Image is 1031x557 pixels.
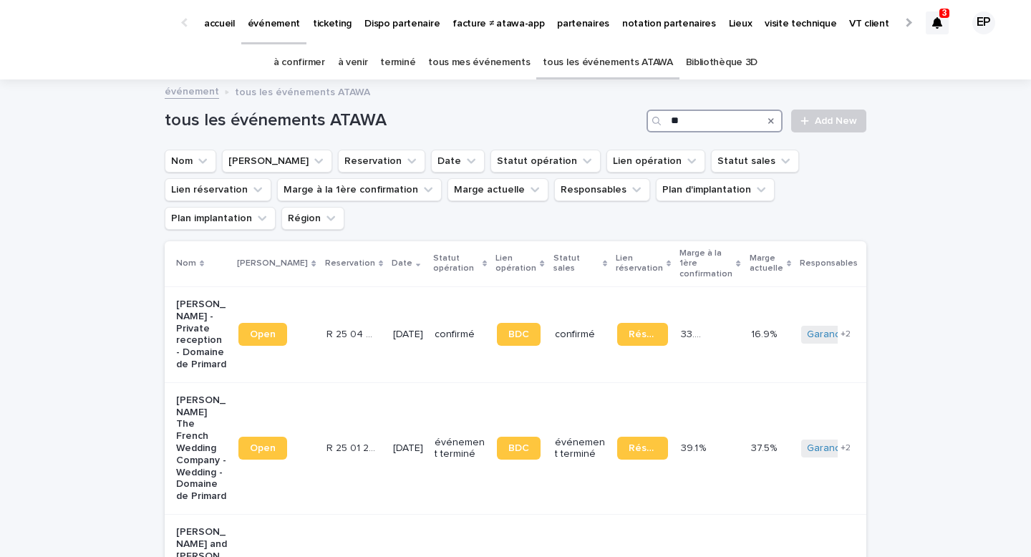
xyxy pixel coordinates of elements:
[235,83,370,99] p: tous les événements ATAWA
[238,437,287,460] a: Open
[841,444,851,452] span: + 2
[942,8,947,18] p: 3
[326,326,380,341] p: R 25 04 222
[553,251,599,277] p: Statut sales
[841,330,851,339] span: + 2
[497,323,541,346] a: BDC
[433,251,479,277] p: Statut opération
[681,326,710,341] p: 33.4 %
[606,150,705,173] button: Lien opération
[681,440,709,455] p: 39.1 %
[29,9,168,37] img: Ls34BcGeRexTGTNfXpUC
[281,207,344,230] button: Région
[490,150,601,173] button: Statut opération
[800,256,858,271] p: Responsables
[629,443,657,453] span: Réservation
[791,110,866,132] a: Add New
[393,442,423,455] p: [DATE]
[250,443,276,453] span: Open
[554,178,650,201] button: Responsables
[679,246,732,282] p: Marge à la 1ère confirmation
[176,394,227,503] p: [PERSON_NAME] The French Wedding Company - Wedding - Domaine de Primard
[751,440,780,455] p: 37.5%
[431,150,485,173] button: Date
[866,251,926,277] p: Plan d'implantation
[972,11,995,34] div: EP
[815,116,857,126] span: Add New
[629,329,657,339] span: Réservation
[555,329,606,341] p: confirmé
[926,11,949,34] div: 3
[497,437,541,460] a: BDC
[435,437,485,461] p: événement terminé
[274,46,325,79] a: à confirmer
[617,323,668,346] a: Réservation
[508,329,529,339] span: BDC
[435,329,485,341] p: confirmé
[165,110,641,131] h1: tous les événements ATAWA
[428,46,530,79] a: tous mes événements
[555,437,606,461] p: événement terminé
[616,251,663,277] p: Lien réservation
[711,150,799,173] button: Statut sales
[447,178,548,201] button: Marge actuelle
[176,299,227,371] p: [PERSON_NAME] - Private reception - Domaine de Primard
[686,46,757,79] a: Bibliothèque 3D
[250,329,276,339] span: Open
[380,46,415,79] a: terminé
[393,329,423,341] p: [DATE]
[238,323,287,346] a: Open
[807,329,884,341] a: Garance Oboeuf
[176,256,196,271] p: Nom
[277,178,442,201] button: Marge à la 1ère confirmation
[508,443,529,453] span: BDC
[326,440,380,455] p: R 25 01 2185
[656,178,775,201] button: Plan d'implantation
[165,207,276,230] button: Plan implantation
[495,251,536,277] p: Lien opération
[338,150,425,173] button: Reservation
[751,326,780,341] p: 16.9%
[392,256,412,271] p: Date
[338,46,368,79] a: à venir
[222,150,332,173] button: Lien Stacker
[237,256,308,271] p: [PERSON_NAME]
[165,178,271,201] button: Lien réservation
[750,251,783,277] p: Marge actuelle
[325,256,375,271] p: Reservation
[617,437,668,460] a: Réservation
[165,82,219,99] a: événement
[647,110,783,132] input: Search
[807,442,884,455] a: Garance Oboeuf
[165,150,216,173] button: Nom
[543,46,672,79] a: tous les événements ATAWA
